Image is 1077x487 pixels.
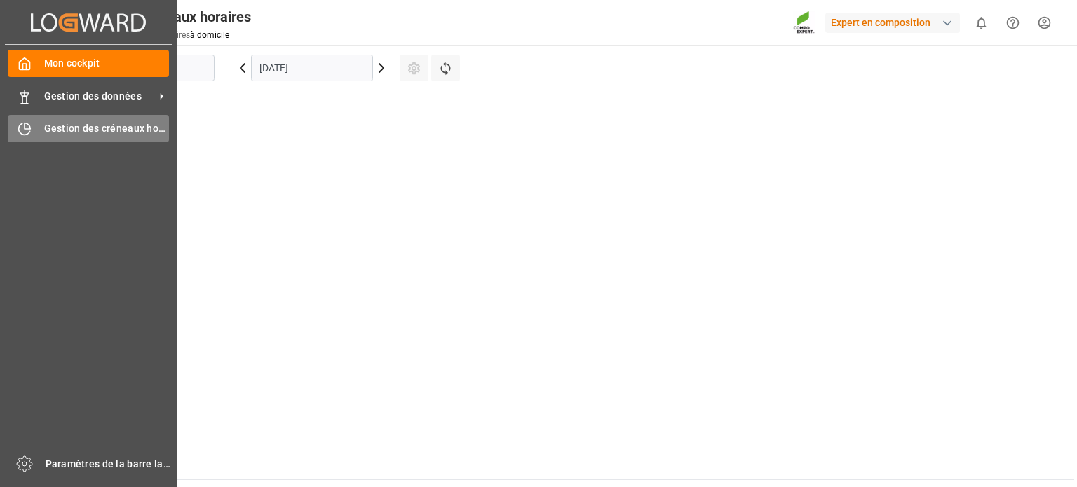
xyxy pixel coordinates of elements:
font: Gestion des créneaux horaires [44,123,186,134]
font: Gestion des données [44,90,142,102]
button: Expert en composition [825,9,966,36]
img: Screenshot%202023-09-29%20at%2010.02.21.png_1712312052.png [793,11,815,35]
font: Mon cockpit [44,57,100,69]
font: Paramètres de la barre latérale [46,458,191,469]
input: DD.MM.YYYY [251,55,373,81]
a: Mon cockpit [8,50,169,77]
a: Gestion des créneaux horaires [8,115,169,142]
a: à domicile [190,30,229,40]
button: afficher 0 nouvelles notifications [966,7,997,39]
font: Expert en composition [831,17,930,28]
button: Centre d'aide [997,7,1029,39]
